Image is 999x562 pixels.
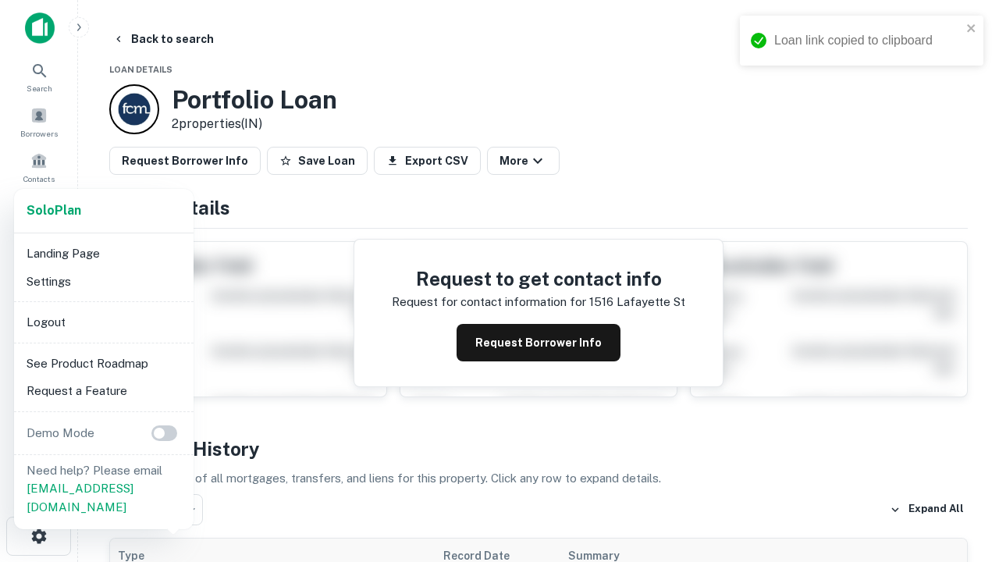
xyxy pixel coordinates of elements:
[27,461,181,517] p: Need help? Please email
[27,482,133,514] a: [EMAIL_ADDRESS][DOMAIN_NAME]
[20,377,187,405] li: Request a Feature
[20,240,187,268] li: Landing Page
[20,424,101,443] p: Demo Mode
[20,268,187,296] li: Settings
[27,201,81,220] a: SoloPlan
[774,31,962,50] div: Loan link copied to clipboard
[27,203,81,218] strong: Solo Plan
[20,308,187,336] li: Logout
[921,437,999,512] iframe: Chat Widget
[966,22,977,37] button: close
[20,350,187,378] li: See Product Roadmap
